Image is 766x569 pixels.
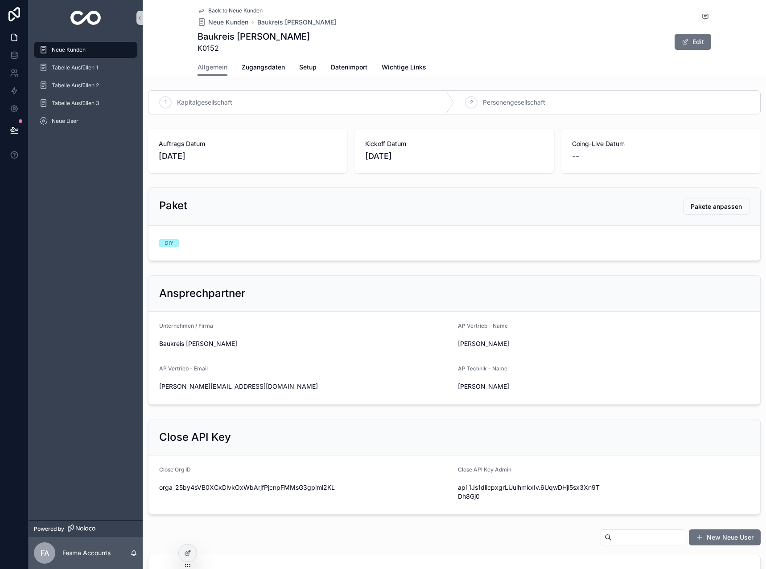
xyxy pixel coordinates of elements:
p: Fesma Accounts [62,549,111,557]
a: Tabelle Ausfüllen 2 [34,77,137,93]
span: Back to Neue Kunden [208,7,263,14]
span: Pakete anpassen [691,202,742,211]
span: [PERSON_NAME] [458,382,600,391]
span: Close Org ID [159,466,191,473]
a: Tabelle Ausfüllen 3 [34,95,137,111]
a: Baukreis [PERSON_NAME] [257,18,336,27]
a: Neue Kunden [198,18,248,27]
span: Neue User [52,118,78,125]
h2: Paket [159,199,187,213]
span: [PERSON_NAME] [458,339,600,348]
span: Kapitalgesellschaft [177,98,232,107]
span: orga_25by4sVB0XCxDlvkOxWbArjfPjcnpFMMsG3gpimi2KL [159,483,451,492]
h2: Close API Key [159,430,231,444]
span: AP Vertrieb - Email [159,365,208,372]
span: Kickoff Datum [365,139,543,148]
span: Tabelle Ausfüllen 2 [52,82,99,89]
span: Neue Kunden [208,18,248,27]
span: 2 [470,99,473,106]
span: -- [572,150,579,163]
a: Powered by [29,520,143,537]
img: App logo [70,11,101,25]
span: Auftrags Datum [159,139,337,148]
span: 1 [165,99,167,106]
a: Neue User [34,113,137,129]
span: Tabelle Ausfüllen 3 [52,100,99,107]
span: Neue Kunden [52,46,86,53]
div: DIY [165,239,173,247]
span: FA [41,548,49,558]
h2: Ansprechpartner [159,286,245,301]
button: New Neue User [689,529,761,545]
a: Tabelle Ausfüllen 1 [34,60,137,76]
span: Allgemein [198,63,227,72]
span: K0152 [198,43,310,53]
span: [PERSON_NAME][EMAIL_ADDRESS][DOMAIN_NAME] [159,382,451,391]
span: Tabelle Ausfüllen 1 [52,64,98,71]
span: Datenimport [331,63,367,72]
span: AP Technik - Name [458,365,507,372]
button: Pakete anpassen [683,199,750,215]
a: Setup [299,59,317,77]
span: Zugangsdaten [242,63,285,72]
div: scrollable content [29,36,143,141]
span: Wichtige Links [382,63,426,72]
span: Baukreis [PERSON_NAME] [159,339,451,348]
span: Setup [299,63,317,72]
span: api_1Js1dlicpxgrLUulhmkxIv.6UqwDHjl5sx3Xn9TDh8Gj0 [458,483,600,501]
span: [DATE] [159,150,337,163]
span: Personengesellschaft [483,98,545,107]
a: Zugangsdaten [242,59,285,77]
span: AP Vertrieb - Name [458,322,508,329]
a: Back to Neue Kunden [198,7,263,14]
h1: Baukreis [PERSON_NAME] [198,30,310,43]
a: Allgemein [198,59,227,76]
button: Edit [675,34,711,50]
span: Powered by [34,525,64,532]
a: Wichtige Links [382,59,426,77]
span: [DATE] [365,150,543,163]
span: Going-Live Datum [572,139,750,148]
span: Close API Key Admin [458,466,511,473]
a: Neue Kunden [34,42,137,58]
span: Unternehmen / Firma [159,322,213,329]
a: Datenimport [331,59,367,77]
